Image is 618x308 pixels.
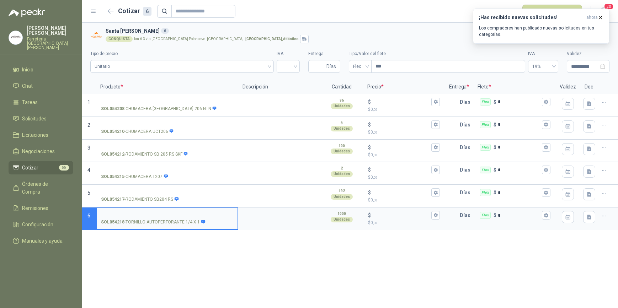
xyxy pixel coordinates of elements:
input: $$0,00 [372,167,430,173]
input: Flex $ [498,99,540,104]
button: Flex $ [542,166,550,174]
button: Flex $ [542,188,550,197]
div: Unidades [331,103,353,109]
div: 6 [143,7,151,16]
strong: SOL054208 [101,106,124,112]
button: $$0,00 [431,143,440,152]
p: Los compradores han publicado nuevas solicitudes en tus categorías. [479,25,603,38]
p: - CHUMACERA UCT206 [101,128,174,135]
button: 20 [597,5,609,18]
span: 0 [371,107,377,112]
h3: ¡Has recibido nuevas solicitudes! [479,15,584,21]
div: Flex [480,167,491,174]
p: Ferretería [GEOGRAPHIC_DATA][PERSON_NAME] [27,37,73,50]
p: $ [368,98,371,106]
input: SOL054217-RODAMIENTO SB204 RS [101,190,233,195]
p: Días [460,95,473,109]
span: 0 [371,198,377,202]
span: ,00 [373,175,377,179]
input: Flex $ [498,190,540,195]
label: Tipo/Valor del flete [349,50,525,57]
label: IVA [277,50,300,57]
p: Precio [363,80,445,94]
input: SOL054208-CHUMACERA [GEOGRAPHIC_DATA] 206 NTN [101,99,233,105]
p: $ [368,220,440,226]
span: 55 [59,165,69,171]
input: $$0,00 [372,99,430,104]
p: $ [368,211,371,219]
div: Flex [480,212,491,219]
a: Remisiones [9,201,73,215]
div: Unidades [331,148,353,154]
p: Producto [96,80,238,94]
p: km 6.3 via [GEOGRAPHIC_DATA] Polonuevo. [GEOGRAPHIC_DATA] - [134,37,299,41]
span: Días [326,60,336,72]
span: 20 [604,3,614,10]
label: Tipo de precio [90,50,274,57]
p: 1000 [337,211,346,217]
button: Publicar cotizaciones [522,5,582,18]
button: $$0,00 [431,166,440,174]
a: Órdenes de Compra [9,177,73,199]
span: 0 [371,220,377,225]
span: 4 [87,167,90,173]
p: 2 [341,166,343,171]
span: Tareas [22,98,38,106]
input: $$0,00 [372,190,430,195]
div: Flex [480,189,491,196]
input: SOL054215-CHUMACERA T207 [101,167,233,173]
input: SOL054218-TORNILLO AUTOPERFORANTE 1/4 X 1 [101,213,233,218]
span: ,00 [373,108,377,112]
span: 6 [87,213,90,218]
div: Unidades [331,126,353,131]
span: Chat [22,82,33,90]
button: Flex $ [542,120,550,129]
a: Cotizar55 [9,161,73,174]
input: $$0,00 [372,145,430,150]
p: $ [494,121,496,129]
span: Órdenes de Compra [22,180,66,196]
span: Configuración [22,221,53,228]
p: Días [460,185,473,200]
strong: SOL054218 [101,219,124,226]
span: 0 [371,152,377,157]
a: Solicitudes [9,112,73,125]
button: $$0,00 [431,120,440,129]
span: Licitaciones [22,131,48,139]
input: Flex $ [498,145,540,150]
p: 100 [339,143,345,149]
p: $ [368,106,440,113]
p: Cantidad [320,80,363,94]
a: Tareas [9,96,73,109]
a: Configuración [9,218,73,231]
strong: [GEOGRAPHIC_DATA] , Atlántico [245,37,299,41]
p: $ [368,166,371,174]
p: $ [368,121,371,129]
img: Logo peakr [9,9,45,17]
div: Unidades [331,171,353,177]
button: $$0,00 [431,188,440,197]
p: - RODAMIENTO SB204 RS [101,196,179,203]
button: Flex $ [542,143,550,152]
span: 5 [87,190,90,196]
span: Unitario [95,61,270,72]
input: $$0,00 [372,122,430,127]
p: Validez [555,80,580,94]
strong: SOL054215 [101,173,124,180]
button: $$0,00 [431,98,440,106]
label: Entrega [308,50,340,57]
div: Flex [480,144,491,151]
label: IVA [528,50,558,57]
p: $ [494,166,496,174]
p: 192 [339,188,345,194]
img: Company Logo [90,29,103,42]
span: Cotizar [22,164,38,172]
strong: SOL054210 [101,128,124,135]
span: Manuales y ayuda [22,237,63,245]
span: ,00 [373,130,377,134]
span: Flex [353,61,367,72]
p: Días [460,118,473,132]
p: 8 [341,120,343,126]
span: ,00 [373,198,377,202]
p: $ [368,152,440,158]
